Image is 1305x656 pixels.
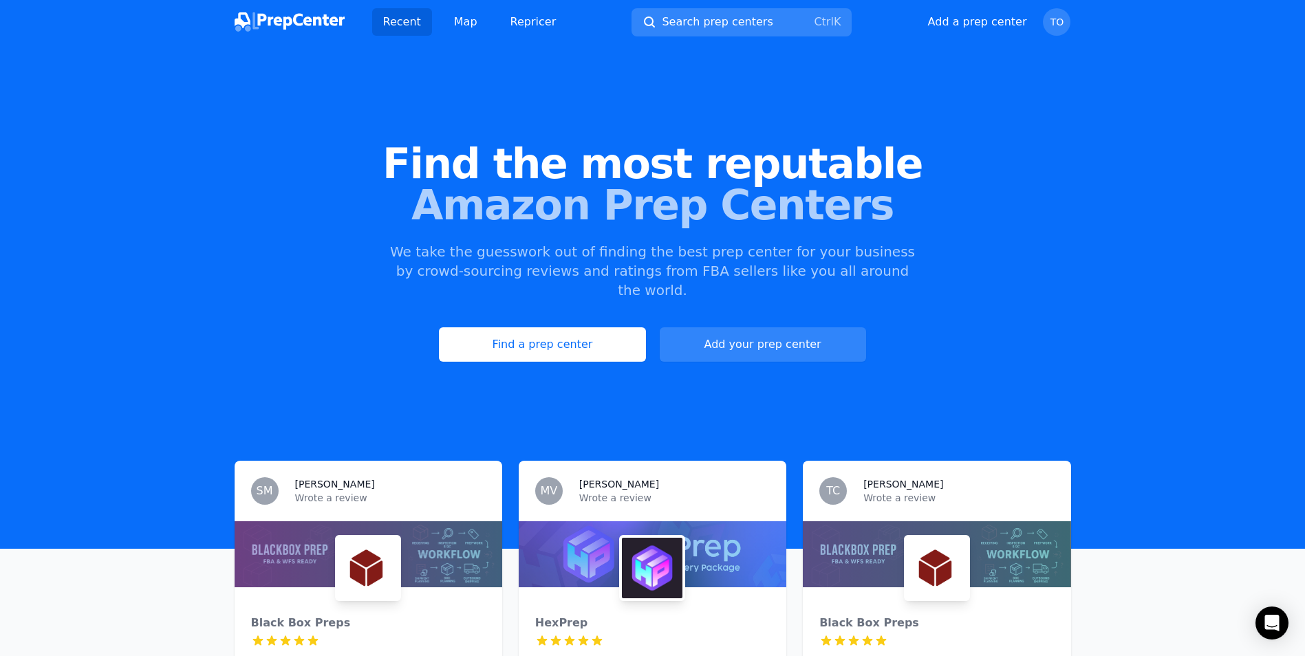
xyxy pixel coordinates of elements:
[928,14,1027,30] button: Add a prep center
[257,485,273,496] span: SM
[579,477,659,491] h3: [PERSON_NAME]
[443,8,488,36] a: Map
[660,327,866,362] button: Add your prep center
[499,8,568,36] a: Repricer
[235,12,345,32] img: PrepCenter
[251,615,486,631] div: Black Box Preps
[540,485,557,496] span: MV
[814,15,833,28] kbd: Ctrl
[535,615,770,631] div: HexPrep
[834,15,841,28] kbd: K
[439,327,645,362] a: Find a prep center
[1255,606,1288,639] div: Open Intercom Messenger
[632,8,852,36] button: Search prep centersCtrlK
[819,615,1054,631] div: Black Box Preps
[826,485,840,496] span: TC
[579,491,770,505] p: Wrote a review
[22,184,1283,226] span: Amazon Prep Centers
[338,538,398,598] img: Black Box Preps
[372,8,432,36] a: Recent
[389,242,917,300] p: We take the guesswork out of finding the best prep center for your business by crowd-sourcing rev...
[863,491,1054,505] p: Wrote a review
[863,477,943,491] h3: [PERSON_NAME]
[662,14,773,30] span: Search prep centers
[22,143,1283,184] span: Find the most reputable
[622,538,682,598] img: HexPrep
[295,491,486,505] p: Wrote a review
[295,477,375,491] h3: [PERSON_NAME]
[907,538,967,598] img: Black Box Preps
[1050,17,1064,27] span: TO
[1043,8,1070,36] button: TO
